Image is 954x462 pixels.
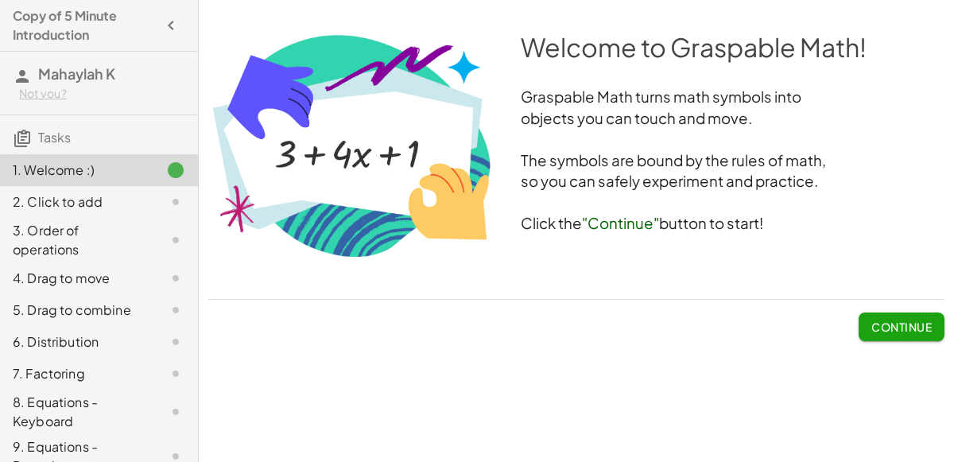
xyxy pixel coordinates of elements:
div: 3. Order of operations [13,221,141,259]
i: Task not started. [166,332,185,351]
span: Welcome to Graspable Math! [521,31,867,63]
i: Task not started. [166,269,185,288]
img: 0693f8568b74c82c9916f7e4627066a63b0fb68adf4cbd55bb6660eff8c96cd8.png [208,29,495,261]
div: 4. Drag to move [13,269,141,288]
i: Task finished. [166,161,185,180]
h3: objects you can touch and move. [208,108,944,130]
span: Tasks [38,129,71,146]
h3: Click the button to start! [208,213,944,235]
i: Task not started. [166,364,185,383]
div: 7. Factoring [13,364,141,383]
h3: Graspable Math turns math symbols into [208,87,944,108]
h4: Copy of 5 Minute Introduction [13,6,157,45]
div: 2. Click to add [13,192,141,212]
span: Continue [871,320,932,334]
div: Not you? [19,86,185,102]
div: 6. Distribution [13,332,141,351]
div: 8. Equations - Keyboard [13,393,141,431]
h3: so you can safely experiment and practice. [208,171,944,192]
h3: The symbols are bound by the rules of math, [208,150,944,172]
i: Task not started. [166,192,185,212]
div: 5. Drag to combine [13,301,141,320]
button: Continue [859,313,944,341]
i: Task not started. [166,231,185,250]
i: Task not started. [166,301,185,320]
i: Task not started. [166,402,185,421]
span: "Continue" [582,214,659,232]
div: 1. Welcome :) [13,161,141,180]
span: Mahaylah K [38,64,115,83]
